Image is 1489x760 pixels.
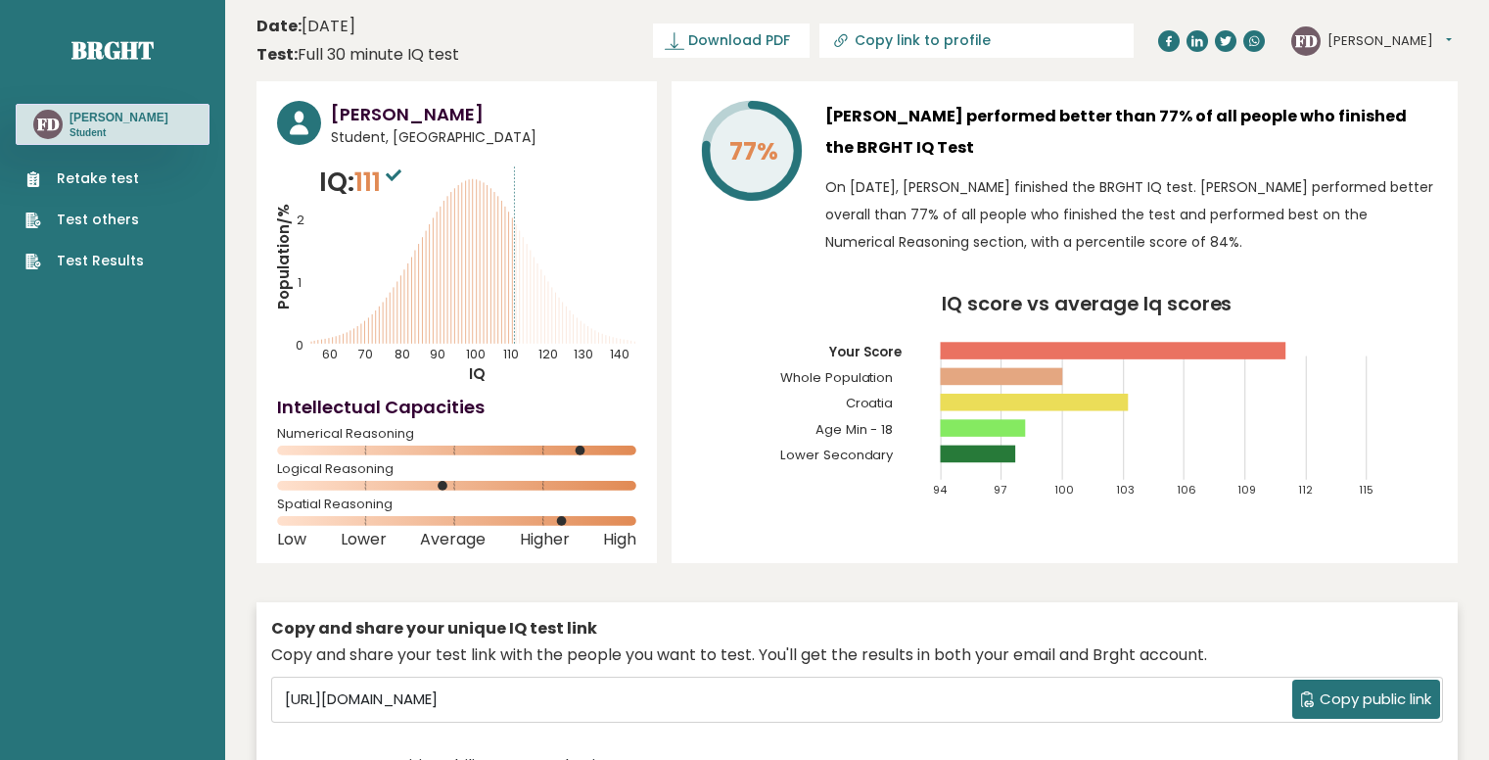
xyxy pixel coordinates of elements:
tspan: 106 [1177,482,1196,498]
span: Lower [341,536,387,544]
tspan: Population/% [273,204,294,309]
tspan: Croatia [846,394,894,412]
tspan: 80 [395,346,410,362]
tspan: IQ score vs average Iq scores [942,290,1233,317]
span: Spatial Reasoning [277,500,636,508]
time: [DATE] [256,15,355,38]
tspan: 94 [933,482,948,498]
tspan: 100 [1055,482,1075,498]
tspan: 97 [994,482,1006,498]
tspan: 60 [323,346,339,362]
a: Brght [71,34,154,66]
span: Low [277,536,306,544]
a: Retake test [25,168,144,189]
tspan: 70 [358,346,373,362]
tspan: 1 [298,274,302,291]
span: Higher [520,536,570,544]
h3: [PERSON_NAME] [70,110,168,125]
tspan: 77% [729,134,778,168]
span: Copy public link [1320,689,1431,711]
tspan: IQ [469,363,486,384]
tspan: 90 [430,346,445,362]
span: High [603,536,636,544]
tspan: 120 [538,346,558,362]
tspan: Your Score [828,343,903,361]
span: 111 [354,164,406,200]
text: FD [1295,28,1318,51]
a: Test others [25,210,144,230]
button: Copy public link [1292,680,1440,719]
tspan: 2 [297,212,304,228]
h4: Intellectual Capacities [277,394,636,420]
tspan: 110 [503,346,519,362]
h3: [PERSON_NAME] performed better than 77% of all people who finished the BRGHT IQ Test [825,101,1437,164]
span: Download PDF [688,30,790,51]
tspan: 103 [1116,482,1135,498]
tspan: Lower Secondary [780,446,895,464]
a: Test Results [25,251,144,271]
span: Logical Reasoning [277,465,636,473]
p: Student [70,126,168,140]
tspan: 100 [466,346,486,362]
a: Download PDF [653,24,810,58]
div: Full 30 minute IQ test [256,43,459,67]
div: Copy and share your unique IQ test link [271,617,1443,641]
p: On [DATE], [PERSON_NAME] finished the BRGHT IQ test. [PERSON_NAME] performed better overall than ... [825,173,1437,256]
b: Date: [256,15,302,37]
span: Numerical Reasoning [277,430,636,438]
tspan: 0 [296,337,303,354]
tspan: Age Min - 18 [815,420,894,439]
span: Student, [GEOGRAPHIC_DATA] [331,127,636,148]
div: Copy and share your test link with the people you want to test. You'll get the results in both yo... [271,643,1443,667]
span: Average [420,536,486,544]
tspan: 112 [1298,482,1313,498]
p: IQ: [319,163,406,202]
tspan: Whole Population [780,368,894,387]
h3: [PERSON_NAME] [331,101,636,127]
button: [PERSON_NAME] [1327,31,1452,51]
text: FD [37,113,60,135]
b: Test: [256,43,298,66]
tspan: 140 [610,346,629,362]
tspan: 130 [574,346,593,362]
tspan: 109 [1237,482,1256,498]
tspan: 115 [1360,482,1374,498]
